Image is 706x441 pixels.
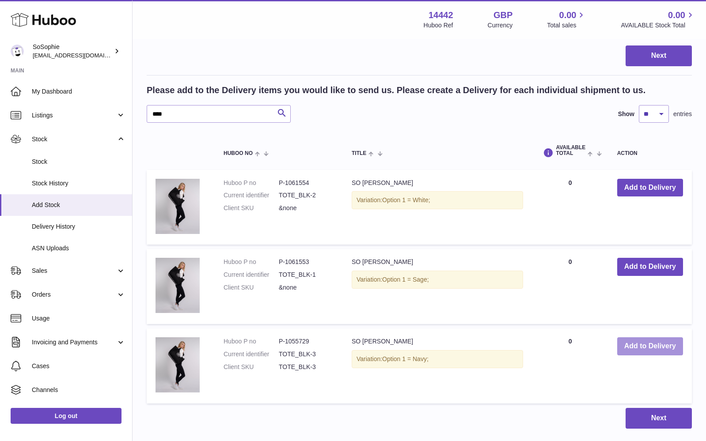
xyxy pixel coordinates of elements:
img: SO SOPHIE TOTE BLACK [156,337,200,392]
a: Log out [11,408,121,424]
td: 0 [532,170,608,245]
span: Delivery History [32,222,125,231]
h2: Please add to the Delivery items you would like to send us. Please create a Delivery for each ind... [147,84,645,96]
button: Add to Delivery [617,337,683,355]
span: ASN Uploads [32,244,125,253]
td: SO [PERSON_NAME] [343,249,532,324]
td: SO [PERSON_NAME] [343,328,532,403]
dt: Current identifier [224,350,279,358]
span: entries [673,110,692,118]
span: Option 1 = Sage; [382,276,429,283]
dd: TOTE_BLK-3 [279,350,334,358]
span: 0.00 [559,9,577,21]
dt: Huboo P no [224,337,279,346]
span: 0.00 [668,9,685,21]
dd: P-1055729 [279,337,334,346]
dt: Current identifier [224,271,279,279]
span: Option 1 = White; [382,196,430,204]
span: [EMAIL_ADDRESS][DOMAIN_NAME] [33,52,130,59]
button: Add to Delivery [617,258,683,276]
div: Variation: [352,271,523,289]
dd: &none [279,204,334,212]
dd: TOTE_BLK-1 [279,271,334,279]
dd: P-1061554 [279,179,334,187]
button: Next [626,408,692,429]
div: Currency [488,21,513,30]
span: My Dashboard [32,87,125,96]
a: 0.00 Total sales [547,9,586,30]
td: SO [PERSON_NAME] [343,170,532,245]
img: SO SOPHIE TOTE BLACK [156,258,200,313]
div: Huboo Ref [424,21,453,30]
button: Next [626,45,692,66]
img: info@thebigclick.co.uk [11,45,24,58]
dt: Huboo P no [224,179,279,187]
span: AVAILABLE Total [556,145,585,156]
dd: TOTE_BLK-2 [279,191,334,200]
td: 0 [532,249,608,324]
span: Stock [32,135,116,143]
span: Cases [32,362,125,370]
div: Variation: [352,350,523,368]
dd: TOTE_BLK-3 [279,363,334,371]
dt: Client SKU [224,204,279,212]
span: Title [352,151,366,156]
span: Stock History [32,179,125,188]
span: Sales [32,267,116,275]
div: Action [617,151,683,156]
div: Variation: [352,191,523,209]
dt: Client SKU [224,283,279,292]
dt: Current identifier [224,191,279,200]
span: Stock [32,158,125,166]
td: 0 [532,328,608,403]
dt: Client SKU [224,363,279,371]
span: Total sales [547,21,586,30]
button: Add to Delivery [617,179,683,197]
span: Add Stock [32,201,125,209]
span: Option 1 = Navy; [382,355,429,362]
strong: 14442 [429,9,453,21]
div: SoSophie [33,43,112,60]
span: Listings [32,111,116,120]
a: 0.00 AVAILABLE Stock Total [621,9,695,30]
span: Channels [32,386,125,394]
dt: Huboo P no [224,258,279,266]
span: Huboo no [224,151,253,156]
img: SO SOPHIE TOTE BLACK [156,179,200,234]
dd: &none [279,283,334,292]
span: AVAILABLE Stock Total [621,21,695,30]
dd: P-1061553 [279,258,334,266]
span: Invoicing and Payments [32,338,116,347]
label: Show [618,110,634,118]
span: Usage [32,314,125,323]
span: Orders [32,290,116,299]
strong: GBP [493,9,512,21]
